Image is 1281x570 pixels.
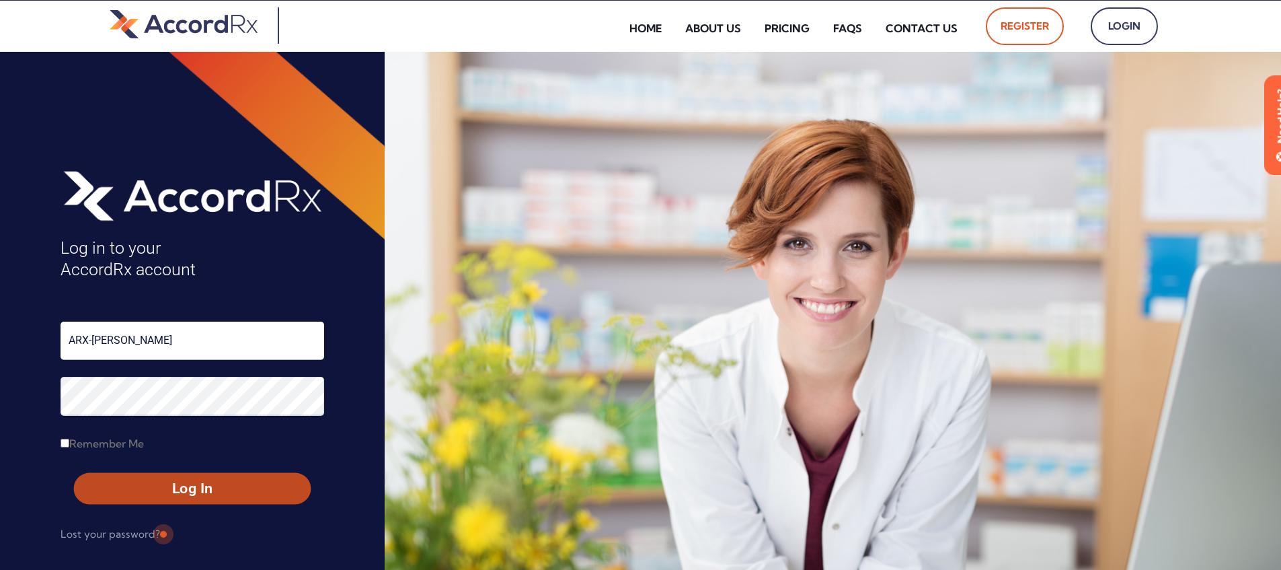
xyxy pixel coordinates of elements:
span: Register [1001,15,1049,37]
img: AccordRx_logo_header_white [61,166,324,224]
a: Home [619,13,672,44]
input: Remember Me [61,439,69,448]
span: Log In [86,479,299,499]
a: Lost your password? [61,524,160,545]
img: default-logo [110,7,258,40]
a: FAQs [823,13,872,44]
a: Contact Us [876,13,968,44]
a: About Us [675,13,751,44]
h4: Log in to your AccordRx account [61,238,324,281]
button: Log In [74,473,311,505]
span: Login [1105,15,1143,37]
input: Username or Email Address [61,322,324,360]
a: Pricing [754,13,820,44]
a: Login [1091,7,1158,45]
label: Remember Me [61,433,144,454]
a: Register [986,7,1064,45]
